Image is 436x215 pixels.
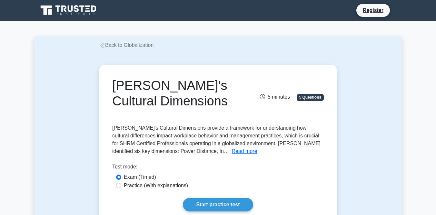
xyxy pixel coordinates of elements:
span: [PERSON_NAME]'s Cultural Dimensions provide a framework for understanding how cultural difference... [112,125,321,154]
span: 5 Questions [297,94,324,101]
span: 5 minutes [260,94,290,100]
label: Practice (With explanations) [124,182,188,189]
a: Start practice test [183,198,253,211]
label: Exam (Timed) [124,173,156,181]
a: Register [359,6,387,14]
div: Test mode: [112,163,324,173]
a: Back to Globalization [99,42,154,48]
button: Read more [232,147,257,155]
h1: [PERSON_NAME]'s Cultural Dimensions [112,78,251,109]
